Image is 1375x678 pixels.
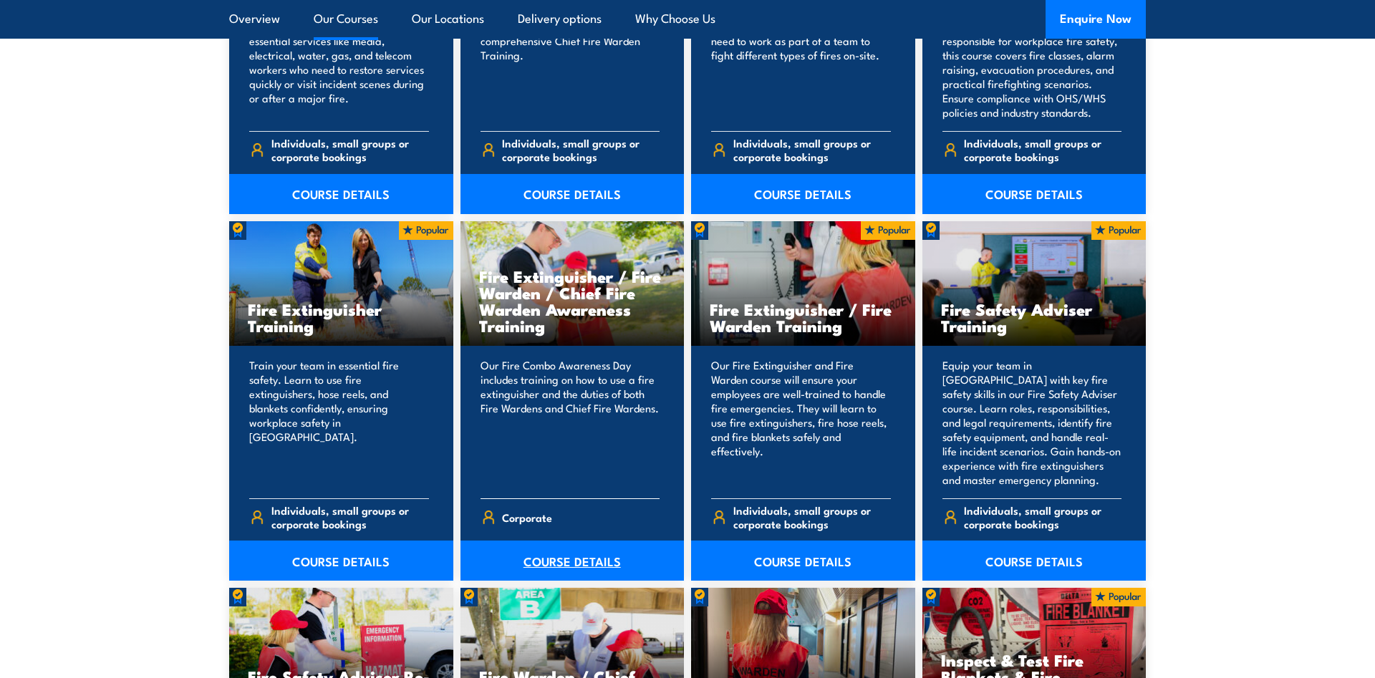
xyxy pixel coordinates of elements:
[964,136,1121,163] span: Individuals, small groups or corporate bookings
[964,503,1121,531] span: Individuals, small groups or corporate bookings
[711,358,891,487] p: Our Fire Extinguisher and Fire Warden course will ensure your employees are well-trained to handl...
[710,301,897,334] h3: Fire Extinguisher / Fire Warden Training
[460,174,685,214] a: COURSE DETAILS
[942,358,1122,487] p: Equip your team in [GEOGRAPHIC_DATA] with key fire safety skills in our Fire Safety Adviser cours...
[248,301,435,334] h3: Fire Extinguisher Training
[733,503,891,531] span: Individuals, small groups or corporate bookings
[271,503,429,531] span: Individuals, small groups or corporate bookings
[691,174,915,214] a: COURSE DETAILS
[922,541,1147,581] a: COURSE DETAILS
[229,541,453,581] a: COURSE DETAILS
[229,174,453,214] a: COURSE DETAILS
[271,136,429,163] span: Individuals, small groups or corporate bookings
[502,136,660,163] span: Individuals, small groups or corporate bookings
[922,174,1147,214] a: COURSE DETAILS
[479,268,666,334] h3: Fire Extinguisher / Fire Warden / Chief Fire Warden Awareness Training
[733,136,891,163] span: Individuals, small groups or corporate bookings
[941,301,1128,334] h3: Fire Safety Adviser Training
[249,358,429,487] p: Train your team in essential fire safety. Learn to use fire extinguishers, hose reels, and blanke...
[691,541,915,581] a: COURSE DETAILS
[502,506,552,528] span: Corporate
[460,541,685,581] a: COURSE DETAILS
[481,358,660,487] p: Our Fire Combo Awareness Day includes training on how to use a fire extinguisher and the duties o...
